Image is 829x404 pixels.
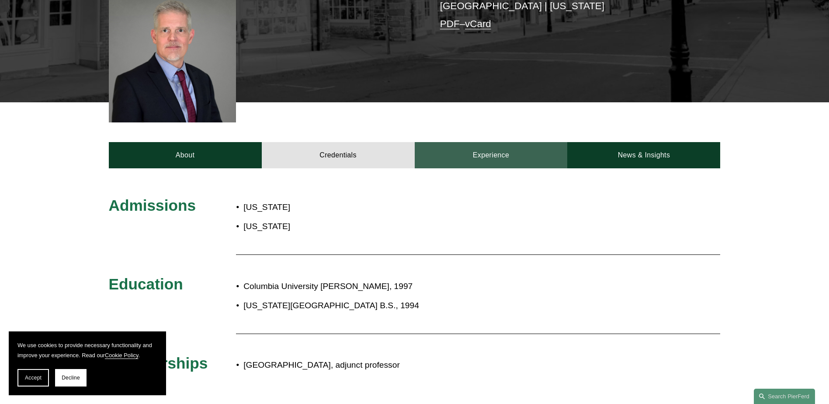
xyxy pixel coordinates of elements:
a: Cookie Policy [105,352,139,359]
p: Columbia University [PERSON_NAME], 1997 [243,279,644,294]
p: We use cookies to provide necessary functionality and improve your experience. Read our . [17,340,157,360]
button: Decline [55,369,87,387]
p: [GEOGRAPHIC_DATA], adjunct professor [243,358,644,373]
p: [US_STATE] [243,219,465,234]
a: Search this site [754,389,815,404]
span: Decline [62,375,80,381]
span: Admissions [109,197,196,214]
a: Experience [415,142,568,168]
a: News & Insights [567,142,720,168]
span: Education [109,275,183,293]
section: Cookie banner [9,331,166,395]
button: Accept [17,369,49,387]
p: [US_STATE] [243,200,465,215]
span: Accept [25,375,42,381]
a: Credentials [262,142,415,168]
a: About [109,142,262,168]
p: [US_STATE][GEOGRAPHIC_DATA] B.S., 1994 [243,298,644,313]
a: vCard [465,18,491,29]
a: PDF [440,18,460,29]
